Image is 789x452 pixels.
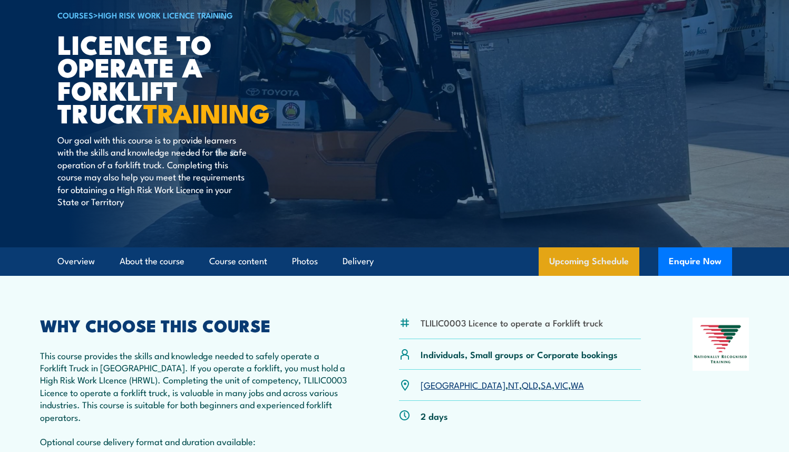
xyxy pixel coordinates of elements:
[571,378,584,391] a: WA
[658,247,732,276] button: Enquire Now
[40,349,348,448] p: This course provides the skills and knowledge needed to safely operate a Forklift Truck in [GEOGR...
[143,92,270,132] strong: TRAINING
[554,378,568,391] a: VIC
[40,318,348,332] h2: WHY CHOOSE THIS COURSE
[522,378,538,391] a: QLD
[209,247,267,275] a: Course content
[57,247,95,275] a: Overview
[421,378,505,391] a: [GEOGRAPHIC_DATA]
[421,316,603,329] li: TLILIC0003 Licence to operate a Forklift truck
[57,133,250,207] p: Our goal with this course is to provide learners with the skills and knowledge needed for the saf...
[693,318,749,371] img: Nationally Recognised Training logo.
[421,410,448,422] p: 2 days
[120,247,184,275] a: About the course
[421,379,584,391] p: , , , , ,
[539,247,639,276] a: Upcoming Schedule
[57,9,93,21] a: COURSES
[343,247,374,275] a: Delivery
[541,378,552,391] a: SA
[292,247,318,275] a: Photos
[508,378,519,391] a: NT
[57,8,318,21] h6: >
[98,9,233,21] a: High Risk Work Licence Training
[57,32,318,123] h1: Licence to operate a forklift truck
[421,348,618,360] p: Individuals, Small groups or Corporate bookings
